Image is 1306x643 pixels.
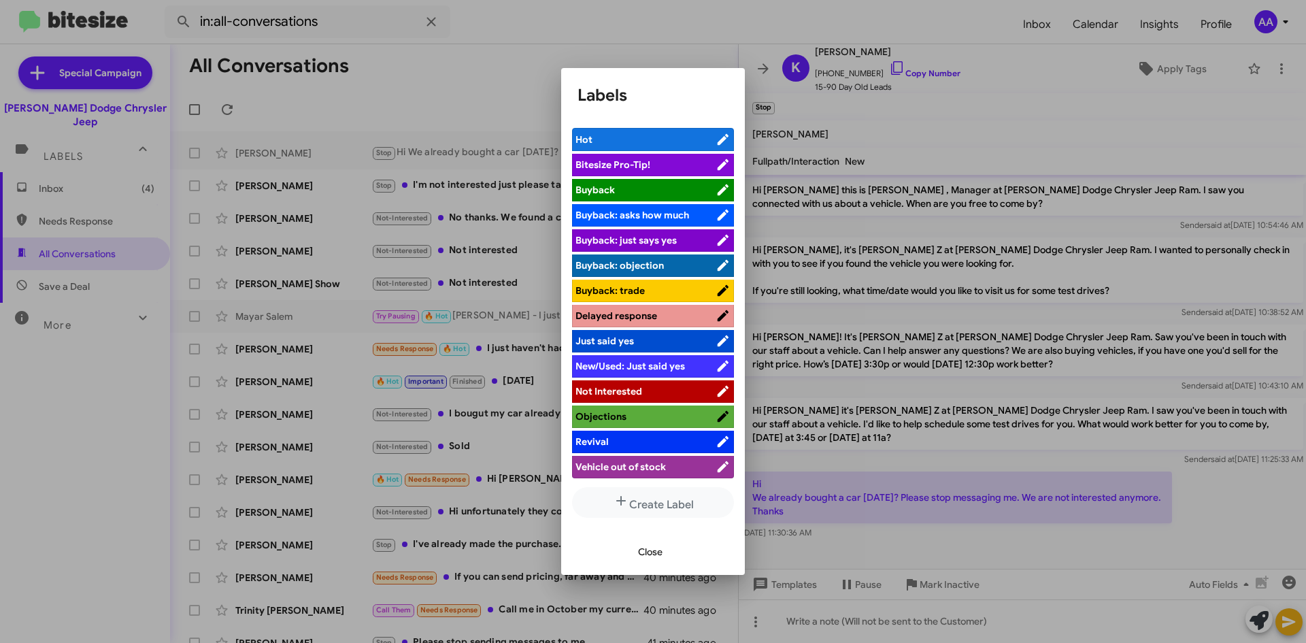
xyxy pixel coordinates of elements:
[575,435,609,448] span: Revival
[638,540,663,564] span: Close
[575,335,634,347] span: Just said yes
[572,487,734,518] button: Create Label
[575,209,689,221] span: Buyback: asks how much
[575,284,645,297] span: Buyback: trade
[575,234,677,246] span: Buyback: just says yes
[575,461,666,473] span: Vehicle out of stock
[575,184,615,196] span: Buyback
[575,133,592,146] span: Hot
[575,360,685,372] span: New/Used: Just said yes
[575,385,642,397] span: Not Interested
[577,84,729,106] h1: Labels
[627,540,673,564] button: Close
[575,159,650,171] span: Bitesize Pro-Tip!
[575,259,664,271] span: Buyback: objection
[575,410,626,423] span: Objections
[575,310,657,322] span: Delayed response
